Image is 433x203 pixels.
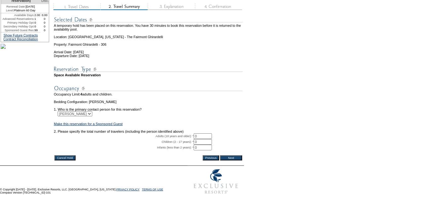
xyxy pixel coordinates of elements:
td: Platinum 60 Day [1,9,40,13]
span: Renewal Date: [6,5,26,9]
input: Previous [203,155,219,160]
a: Show Future Contracts [3,33,38,37]
td: Infants (less than 2 years): * [54,145,194,150]
span: 4 [80,92,82,96]
img: subTtlResType.gif [54,65,243,73]
td: Available Days: [1,13,34,17]
td: Space Available Reservation [54,73,243,77]
td: 0 [34,21,40,25]
td: 0 [40,25,49,28]
td: Sponsored Guest Res: [1,28,34,32]
td: Occupancy Limit: adults and children. [54,92,243,96]
img: step4_state1.gif [195,3,242,10]
img: Shot-40-004.jpg [1,44,6,49]
input: Cancel Hold [54,155,76,160]
td: Advanced Reservations: [1,17,34,21]
img: Exclusive Resorts [188,166,244,197]
td: 0 [40,21,49,25]
span: Level: [6,9,14,12]
img: step3_state1.gif [148,3,195,10]
td: 2. Please specify the total number of travelers (including the person identified above) [54,130,243,133]
td: [DATE] [1,4,40,9]
a: PRIVACY POLICY [116,188,140,191]
input: Next [220,155,242,160]
td: 2.00 [34,13,40,17]
td: Location: [GEOGRAPHIC_DATA], [US_STATE] - The Fairmont Ghirardelli [54,31,243,39]
td: 1. Who is the primary contact person for this reservation? [54,104,243,111]
td: Primary Holiday Opt: [1,21,34,25]
a: Contract Reconciliation [3,37,38,41]
td: Children (2 - 17 years): * [54,139,194,145]
td: 0.00 [40,13,49,17]
td: Property: Fairmont Ghirardelli - 306 [54,39,243,46]
td: 0 [34,25,40,28]
td: 0 [40,17,49,21]
td: Arrival Date: [DATE] [54,46,243,54]
td: 99 [34,28,40,32]
img: step1_state3.gif [53,3,100,10]
td: 1 [34,17,40,21]
img: subTtlOccupancy.gif [54,84,243,92]
td: 0 [40,28,49,32]
td: A temporary hold has been placed on this reservation. You have 30 minutes to book this reservatio... [54,24,243,31]
a: Make this reservation for a Sponsored Guest [54,122,122,126]
td: Adults (18 years and older): * [54,133,194,139]
a: TERMS OF USE [142,188,163,191]
td: Departure Date: [DATE] [54,54,243,58]
img: subTtlSelectedDates.gif [54,16,243,24]
td: Secondary Holiday Opt: [1,25,34,28]
img: step2_state2.gif [100,3,148,10]
td: Bedding Configuration: [PERSON_NAME] [54,100,243,104]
